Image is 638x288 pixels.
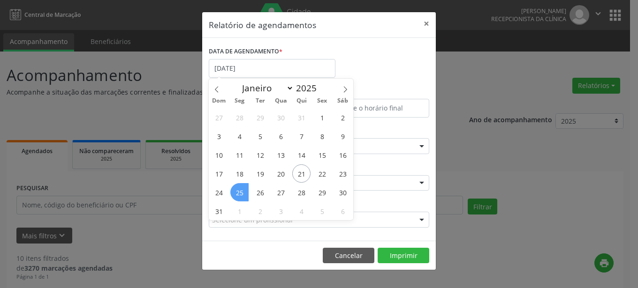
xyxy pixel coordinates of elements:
[229,98,250,104] span: Seg
[209,98,229,104] span: Dom
[294,82,325,94] input: Year
[321,84,429,99] label: ATÉ
[292,146,311,164] span: Agosto 14, 2025
[334,164,352,183] span: Agosto 23, 2025
[210,183,228,201] span: Agosto 24, 2025
[313,164,331,183] span: Agosto 22, 2025
[209,19,316,31] h5: Relatório de agendamentos
[272,202,290,220] span: Setembro 3, 2025
[271,98,291,104] span: Qua
[230,183,249,201] span: Agosto 25, 2025
[313,202,331,220] span: Setembro 5, 2025
[323,248,374,264] button: Cancelar
[272,127,290,145] span: Agosto 6, 2025
[334,108,352,126] span: Agosto 2, 2025
[292,164,311,183] span: Agosto 21, 2025
[230,164,249,183] span: Agosto 18, 2025
[321,99,429,118] input: Selecione o horário final
[251,146,269,164] span: Agosto 12, 2025
[313,108,331,126] span: Agosto 1, 2025
[333,98,353,104] span: Sáb
[230,146,249,164] span: Agosto 11, 2025
[313,146,331,164] span: Agosto 15, 2025
[251,164,269,183] span: Agosto 19, 2025
[334,183,352,201] span: Agosto 30, 2025
[291,98,312,104] span: Qui
[251,183,269,201] span: Agosto 26, 2025
[210,164,228,183] span: Agosto 17, 2025
[334,146,352,164] span: Agosto 16, 2025
[272,183,290,201] span: Agosto 27, 2025
[210,127,228,145] span: Agosto 3, 2025
[417,12,436,35] button: Close
[378,248,429,264] button: Imprimir
[230,108,249,126] span: Julho 28, 2025
[210,146,228,164] span: Agosto 10, 2025
[210,108,228,126] span: Julho 27, 2025
[210,202,228,220] span: Agosto 31, 2025
[292,108,311,126] span: Julho 31, 2025
[230,202,249,220] span: Setembro 1, 2025
[272,108,290,126] span: Julho 30, 2025
[251,108,269,126] span: Julho 29, 2025
[312,98,333,104] span: Sex
[212,215,293,225] span: Selecione um profissional
[313,183,331,201] span: Agosto 29, 2025
[209,44,282,59] label: DATA DE AGENDAMENTO
[272,146,290,164] span: Agosto 13, 2025
[313,127,331,145] span: Agosto 8, 2025
[237,81,294,95] select: Month
[292,183,311,201] span: Agosto 28, 2025
[251,127,269,145] span: Agosto 5, 2025
[292,202,311,220] span: Setembro 4, 2025
[251,202,269,220] span: Setembro 2, 2025
[292,127,311,145] span: Agosto 7, 2025
[209,59,335,78] input: Selecione uma data ou intervalo
[272,164,290,183] span: Agosto 20, 2025
[334,127,352,145] span: Agosto 9, 2025
[334,202,352,220] span: Setembro 6, 2025
[230,127,249,145] span: Agosto 4, 2025
[250,98,271,104] span: Ter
